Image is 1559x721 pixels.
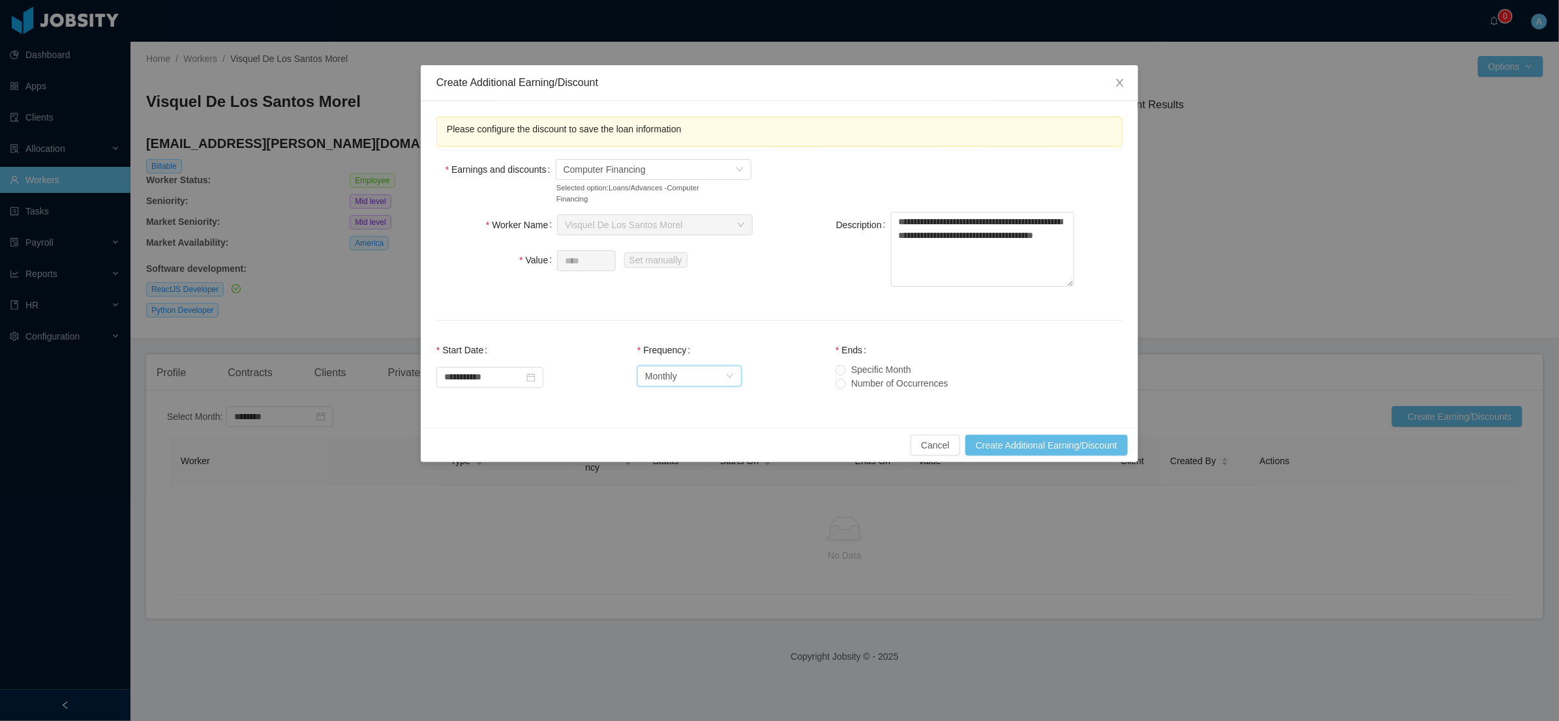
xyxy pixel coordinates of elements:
[565,215,682,235] div: Visquel De Los Santos Morel
[556,183,722,205] small: Selected option: Loans/Advances - Computer Financing
[836,220,891,230] label: Description
[891,212,1074,287] textarea: Description
[1115,78,1125,88] i: icon: close
[558,251,615,271] input: Value
[846,378,954,389] span: Number of Occurrences
[446,164,556,175] label: Earnings and discounts
[486,220,557,230] label: Worker Name
[519,255,557,265] label: Value
[624,252,688,268] button: Set manually
[726,372,734,381] i: icon: down
[911,435,960,456] button: Cancel
[846,364,916,375] span: Specific Month
[965,435,1128,456] button: Create Additional Earning/Discount
[1102,65,1138,102] button: Close
[645,366,677,386] div: Monthly
[637,345,696,355] label: Frequency
[564,160,646,179] span: Computer Financing
[526,373,536,382] i: icon: calendar
[737,221,745,230] i: icon: down
[447,123,1112,136] h4: Please configure the discount to save the loan information
[436,76,1123,90] div: Create Additional Earning/Discount
[436,345,492,355] label: Start Date
[736,166,744,175] i: icon: down
[836,345,871,355] label: Ends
